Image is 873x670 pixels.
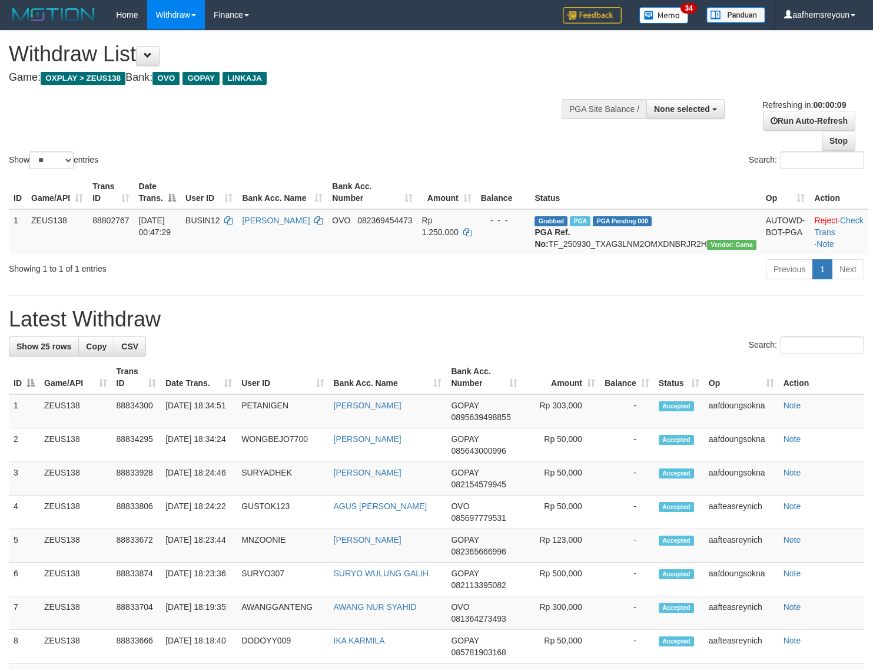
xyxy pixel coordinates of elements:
[451,434,479,444] span: GOPAY
[816,239,834,249] a: Note
[39,394,112,428] td: ZEUS138
[659,435,694,445] span: Accepted
[237,563,328,596] td: SURYO307
[749,151,864,169] label: Search:
[451,412,510,422] span: Copy 0895639498855 to clipboard
[451,401,479,410] span: GOPAY
[704,630,779,664] td: aafteasreynich
[781,151,864,169] input: Search:
[822,131,855,151] a: Stop
[704,361,779,394] th: Op: activate to sort column ascending
[522,496,600,529] td: Rp 50,000
[134,176,181,209] th: Date Trans.: activate to sort column descending
[422,216,459,237] span: Rp 1.250.000
[329,361,447,394] th: Bank Acc. Name: activate to sort column ascending
[681,3,696,14] span: 34
[334,468,401,477] a: [PERSON_NAME]
[784,602,801,612] a: Note
[659,636,694,646] span: Accepted
[809,209,868,255] td: · ·
[86,342,107,351] span: Copy
[814,216,863,237] a: Check Trans
[809,176,868,209] th: Action
[9,496,39,529] td: 4
[600,496,654,529] td: -
[9,336,79,357] a: Show 25 rows
[26,209,88,255] td: ZEUS138
[9,6,98,24] img: MOTION_logo.png
[9,630,39,664] td: 8
[334,535,401,544] a: [PERSON_NAME]
[161,596,237,630] td: [DATE] 18:19:35
[9,209,26,255] td: 1
[813,100,846,110] strong: 00:00:09
[659,401,694,411] span: Accepted
[476,176,530,209] th: Balance
[600,361,654,394] th: Balance: activate to sort column ascending
[659,468,694,478] span: Accepted
[600,428,654,462] td: -
[334,401,401,410] a: [PERSON_NAME]
[29,151,74,169] select: Showentries
[451,513,506,523] span: Copy 085697779531 to clipboard
[639,7,689,24] img: Button%20Memo.svg
[451,547,506,556] span: Copy 082365666996 to clipboard
[9,308,864,331] h1: Latest Withdraw
[237,176,327,209] th: Bank Acc. Name: activate to sort column ascending
[481,214,526,226] div: - - -
[237,596,328,630] td: AWANGGANTENG
[761,209,810,255] td: AUTOWD-BOT-PGA
[451,446,506,456] span: Copy 085643000996 to clipboard
[185,216,220,225] span: BUSIN12
[39,596,112,630] td: ZEUS138
[784,535,801,544] a: Note
[121,342,138,351] span: CSV
[9,428,39,462] td: 2
[451,580,506,590] span: Copy 082113395082 to clipboard
[334,602,417,612] a: AWANG NUR SYAHID
[161,563,237,596] td: [DATE] 18:23:36
[814,216,838,225] a: Reject
[535,216,567,226] span: Grabbed
[654,361,704,394] th: Status: activate to sort column ascending
[334,501,427,511] a: AGUS [PERSON_NAME]
[704,394,779,428] td: aafdoungsokna
[654,104,710,114] span: None selected
[357,216,412,225] span: Copy 082369454473 to clipboard
[522,563,600,596] td: Rp 500,000
[334,636,385,645] a: IKA KARMILA
[9,361,39,394] th: ID: activate to sort column descending
[237,428,328,462] td: WONGBEJO7700
[9,72,570,84] h4: Game: Bank:
[152,72,180,85] span: OVO
[600,529,654,563] td: -
[522,428,600,462] td: Rp 50,000
[9,151,98,169] label: Show entries
[39,563,112,596] td: ZEUS138
[451,468,479,477] span: GOPAY
[161,630,237,664] td: [DATE] 18:18:40
[784,636,801,645] a: Note
[522,361,600,394] th: Amount: activate to sort column ascending
[446,361,522,394] th: Bank Acc. Number: activate to sort column ascending
[39,630,112,664] td: ZEUS138
[161,428,237,462] td: [DATE] 18:34:24
[39,462,112,496] td: ZEUS138
[659,536,694,546] span: Accepted
[88,176,134,209] th: Trans ID: activate to sort column ascending
[112,630,161,664] td: 88833666
[161,462,237,496] td: [DATE] 18:24:46
[762,100,846,110] span: Refreshing in:
[39,361,112,394] th: Game/API: activate to sort column ascending
[78,336,114,357] a: Copy
[451,480,506,489] span: Copy 082154579945 to clipboard
[161,394,237,428] td: [DATE] 18:34:51
[451,501,469,511] span: OVO
[334,434,401,444] a: [PERSON_NAME]
[600,462,654,496] td: -
[237,462,328,496] td: SURYADHEK
[600,596,654,630] td: -
[9,258,355,275] div: Showing 1 to 1 of 1 entries
[39,529,112,563] td: ZEUS138
[832,259,864,279] a: Next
